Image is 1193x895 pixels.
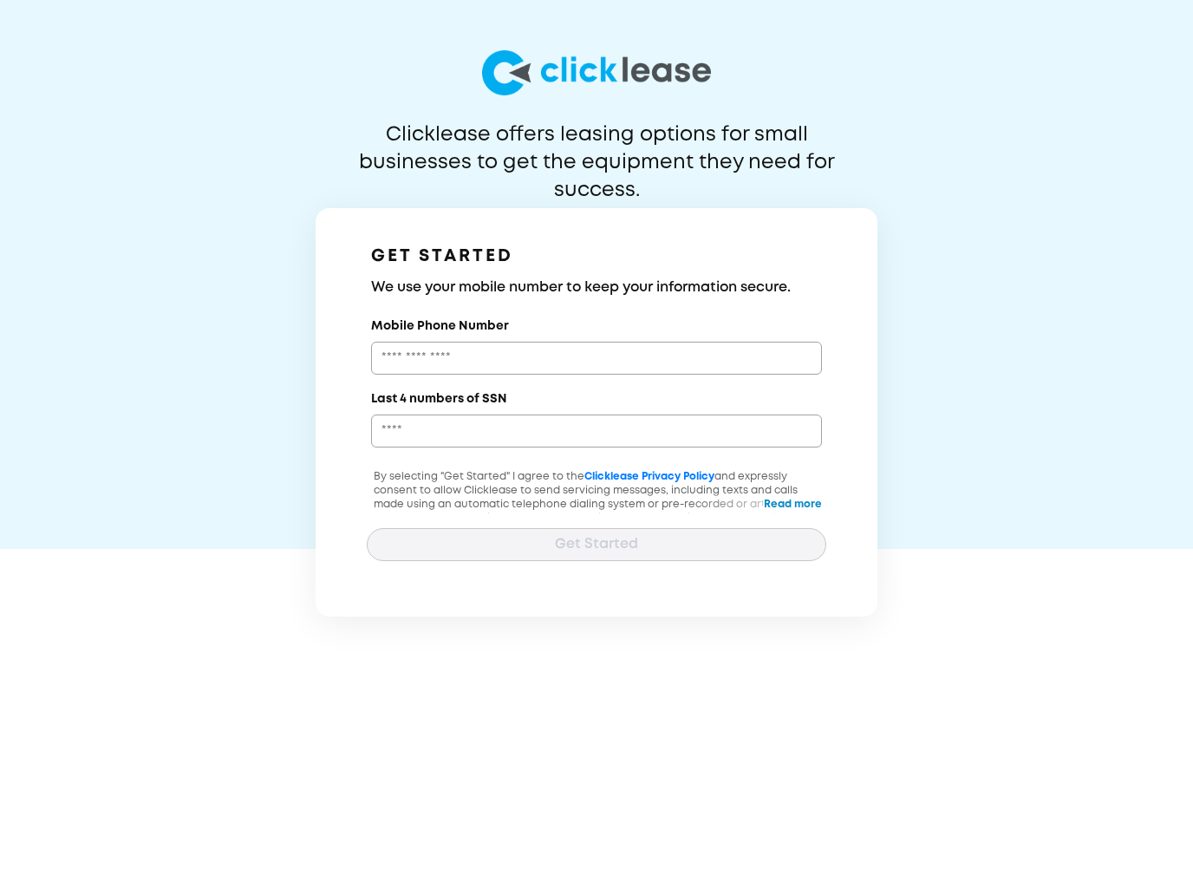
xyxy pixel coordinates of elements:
[482,50,711,95] img: logo-larg
[584,472,714,481] a: Clicklease Privacy Policy
[371,317,509,335] label: Mobile Phone Number
[371,243,822,271] h1: GET STARTED
[367,528,826,561] button: Get Started
[316,121,877,177] p: Clicklease offers leasing options for small businesses to get the equipment they need for success.
[371,278,822,298] h3: We use your mobile number to keep your information secure.
[367,470,826,553] p: By selecting "Get Started" I agree to the and expressly consent to allow Clicklease to send servi...
[371,390,507,408] label: Last 4 numbers of SSN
